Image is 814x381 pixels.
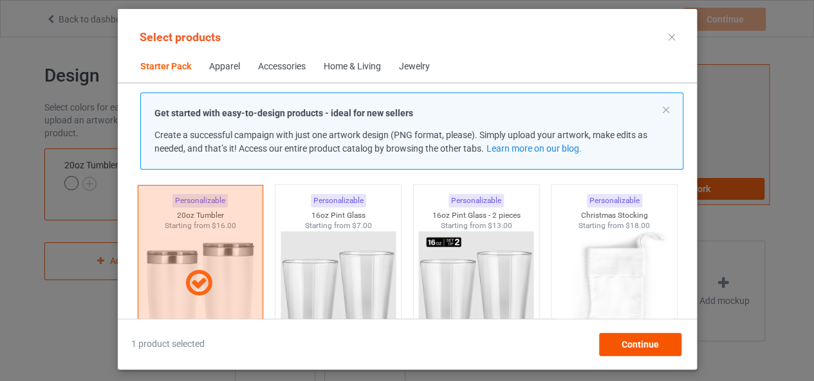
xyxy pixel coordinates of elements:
div: Personalizable [310,194,365,208]
div: Starting from [551,220,677,231]
img: regular.jpg [557,231,672,375]
div: Accessories [258,60,306,73]
div: 16oz Pint Glass - 2 pieces [413,210,539,221]
span: $18.00 [625,221,650,230]
strong: Get started with easy-to-design products - ideal for new sellers [154,108,413,118]
div: Starting from [413,220,539,231]
div: Starting from [275,220,401,231]
span: Starter Pack [131,51,200,82]
div: Home & Living [324,60,381,73]
span: Create a successful campaign with just one artwork design (PNG format, please). Simply upload you... [154,130,647,154]
span: 1 product selected [131,338,205,351]
div: Continue [598,333,681,356]
div: Personalizable [586,194,642,208]
div: Personalizable [449,194,504,208]
span: $13.00 [487,221,512,230]
span: Select products [140,30,221,44]
div: Christmas Stocking [551,210,677,221]
div: Apparel [209,60,240,73]
span: $7.00 [351,221,371,230]
a: Learn more on our blog. [486,143,581,154]
span: Continue [621,339,658,350]
div: Jewelry [399,60,430,73]
img: regular.jpg [418,231,533,375]
div: 16oz Pint Glass [275,210,401,221]
img: regular.jpg [281,231,396,375]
